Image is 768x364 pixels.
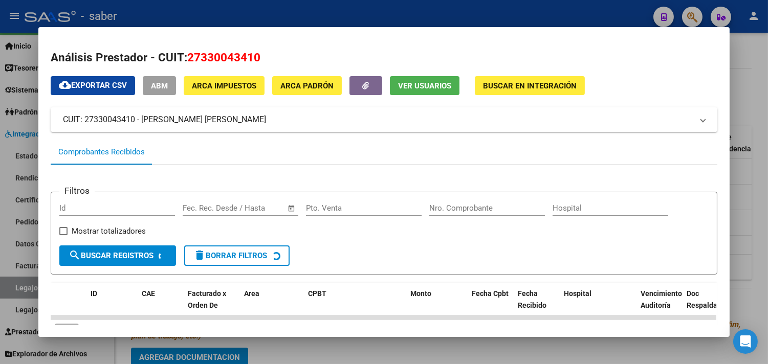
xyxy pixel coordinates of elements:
[687,289,733,309] span: Doc Respaldatoria
[233,203,283,213] input: Fecha fin
[390,76,459,95] button: Ver Usuarios
[59,79,71,91] mat-icon: cloud_download
[58,146,145,158] div: Comprobantes Recibidos
[308,289,326,298] span: CPBT
[244,289,259,298] span: Area
[564,289,591,298] span: Hospital
[59,245,176,266] button: Buscar Registros
[483,81,577,90] span: Buscar en Integración
[183,203,224,213] input: Fecha inicio
[143,76,176,95] button: ABM
[69,251,153,260] span: Buscar Registros
[637,283,683,328] datatable-header-cell: Vencimiento Auditoría
[187,51,260,64] span: 27330043410
[188,289,226,309] span: Facturado x Orden De
[138,283,184,328] datatable-header-cell: CAE
[51,76,135,95] button: Exportar CSV
[272,76,342,95] button: ARCA Padrón
[683,283,744,328] datatable-header-cell: Doc Respaldatoria
[69,249,81,261] mat-icon: search
[51,49,717,66] h2: Análisis Prestador - CUIT:
[518,289,546,309] span: Fecha Recibido
[286,202,298,214] button: Open calendar
[63,113,693,126] mat-panel-title: CUIT: 27330043410 - [PERSON_NAME] [PERSON_NAME]
[475,76,585,95] button: Buscar en Integración
[188,324,224,344] span: A01 - Saber Salud
[304,283,406,328] datatable-header-cell: CPBT
[193,249,206,261] mat-icon: delete
[72,225,146,237] span: Mostrar totalizadores
[184,283,240,328] datatable-header-cell: Facturado x Orden De
[151,81,168,90] span: ABM
[59,81,127,90] span: Exportar CSV
[468,283,514,328] datatable-header-cell: Fecha Cpbt
[240,283,304,328] datatable-header-cell: Area
[398,81,451,90] span: Ver Usuarios
[641,289,682,309] span: Vencimiento Auditoría
[193,251,267,260] span: Borrar Filtros
[91,289,97,298] span: ID
[514,283,560,328] datatable-header-cell: Fecha Recibido
[472,289,509,298] span: Fecha Cpbt
[51,107,717,132] mat-expansion-panel-header: CUIT: 27330043410 - [PERSON_NAME] [PERSON_NAME]
[86,283,138,328] datatable-header-cell: ID
[280,81,334,90] span: ARCA Padrón
[560,283,637,328] datatable-header-cell: Hospital
[733,329,758,354] div: Open Intercom Messenger
[184,245,290,266] button: Borrar Filtros
[410,289,431,298] span: Monto
[59,184,95,197] h3: Filtros
[406,283,468,328] datatable-header-cell: Monto
[192,81,256,90] span: ARCA Impuestos
[184,76,265,95] button: ARCA Impuestos
[142,289,155,298] span: CAE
